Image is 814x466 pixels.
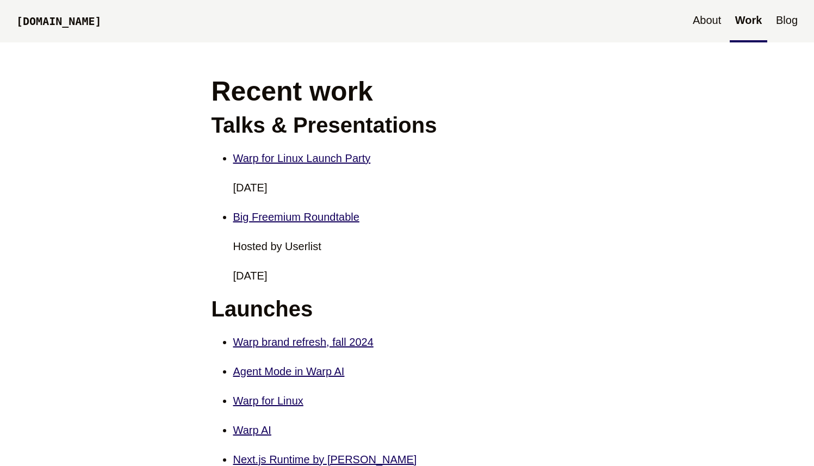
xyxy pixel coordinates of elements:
[233,237,603,256] p: Hosted by Userlist
[233,336,374,348] a: Warp brand refresh, fall 2024
[233,453,417,465] a: Next.js Runtime by [PERSON_NAME]
[233,365,345,377] a: Agent Mode in Warp AI
[212,75,603,108] h1: Recent work
[212,296,603,322] h2: Launches
[233,211,359,223] a: Big Freemium Roundtable
[212,112,603,138] h2: Talks & Presentations
[233,152,371,164] a: Warp for Linux Launch Party
[233,266,603,285] p: [DATE]
[233,395,303,407] a: Warp for Linux
[11,4,107,41] a: [DOMAIN_NAME]
[233,424,271,436] a: Warp AI
[233,178,603,197] p: [DATE]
